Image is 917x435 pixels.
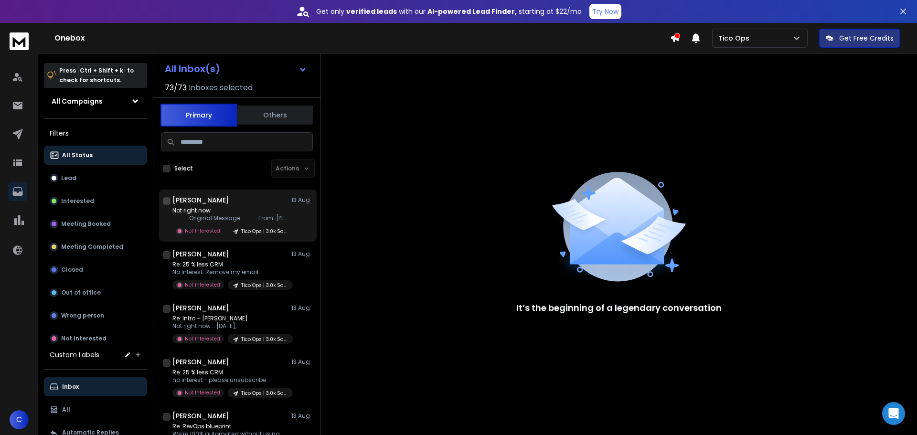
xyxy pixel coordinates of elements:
p: No interest. Remove my email. [172,268,287,276]
p: Not Interested [185,281,220,288]
button: All Status [44,146,147,165]
p: 13 Aug [291,412,313,420]
strong: AI-powered Lead Finder, [427,7,517,16]
p: Meeting Booked [61,220,111,228]
h1: Onebox [54,32,670,44]
button: Meeting Booked [44,214,147,233]
h1: [PERSON_NAME] [172,411,229,421]
p: Not right now... [DATE], [172,322,287,330]
div: Open Intercom Messenger [882,402,905,425]
button: All [44,400,147,419]
p: no interest - please unsubscribe [172,376,287,384]
p: Re: Intro – [PERSON_NAME] [172,315,287,322]
p: Not Interested [185,335,220,342]
h1: All Inbox(s) [165,64,220,74]
p: 13 Aug [291,196,313,204]
p: Get only with our starting at $22/mo [316,7,582,16]
button: All Campaigns [44,92,147,111]
p: Press to check for shortcuts. [59,66,134,85]
button: Get Free Credits [819,29,900,48]
p: Not Interested [185,227,220,234]
button: C [10,410,29,429]
p: It’s the beginning of a legendary conversation [516,301,722,315]
h1: [PERSON_NAME] [172,357,229,367]
p: Tico Ops | 3.0k Salesforce C-suites [241,336,287,343]
p: Try Now [592,7,618,16]
p: Not Interested [185,389,220,396]
p: All [62,406,70,414]
button: Primary [160,104,237,127]
p: Tico Ops | 3.0k Salesforce C-suites [241,228,287,235]
p: 13 Aug [291,358,313,366]
h3: Filters [44,127,147,140]
button: Out of office [44,283,147,302]
p: Tico Ops [718,33,753,43]
p: Lead [61,174,76,182]
button: Try Now [589,4,621,19]
p: Not right now [172,207,287,214]
p: Re: 25 % less CRM [172,261,287,268]
span: 73 / 73 [165,82,187,94]
button: All Inbox(s) [157,59,315,78]
p: Meeting Completed [61,243,123,251]
p: Tico Ops | 3.0k Salesforce C-suites [241,282,287,289]
p: Get Free Credits [839,33,894,43]
h1: [PERSON_NAME] [172,249,229,259]
p: Re: 25 % less CRM [172,369,287,376]
p: Wrong person [61,312,104,319]
p: Interested [61,197,94,205]
button: Interested [44,191,147,211]
button: Closed [44,260,147,279]
button: Inbox [44,377,147,396]
button: Not Interested [44,329,147,348]
strong: verified leads [346,7,397,16]
p: Not Interested [61,335,107,342]
p: All Status [62,151,93,159]
button: Others [237,105,313,126]
button: Lead [44,169,147,188]
button: Meeting Completed [44,237,147,256]
h1: [PERSON_NAME] [172,195,229,205]
p: Out of office [61,289,101,297]
h1: [PERSON_NAME] [172,303,229,313]
p: 13 Aug [291,304,313,312]
h1: All Campaigns [52,96,103,106]
p: Re: RevOps blueprint [172,423,287,430]
button: Wrong person [44,306,147,325]
p: 13 Aug [291,250,313,258]
span: Ctrl + Shift + k [78,65,125,76]
p: Closed [61,266,83,274]
h3: Custom Labels [50,350,99,360]
p: Inbox [62,383,79,391]
p: Tico Ops | 3.0k Salesforce C-suites [241,390,287,397]
img: logo [10,32,29,50]
h3: Inboxes selected [189,82,253,94]
p: -----Original Message----- From: [PERSON_NAME] [172,214,287,222]
label: Select [174,165,193,172]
